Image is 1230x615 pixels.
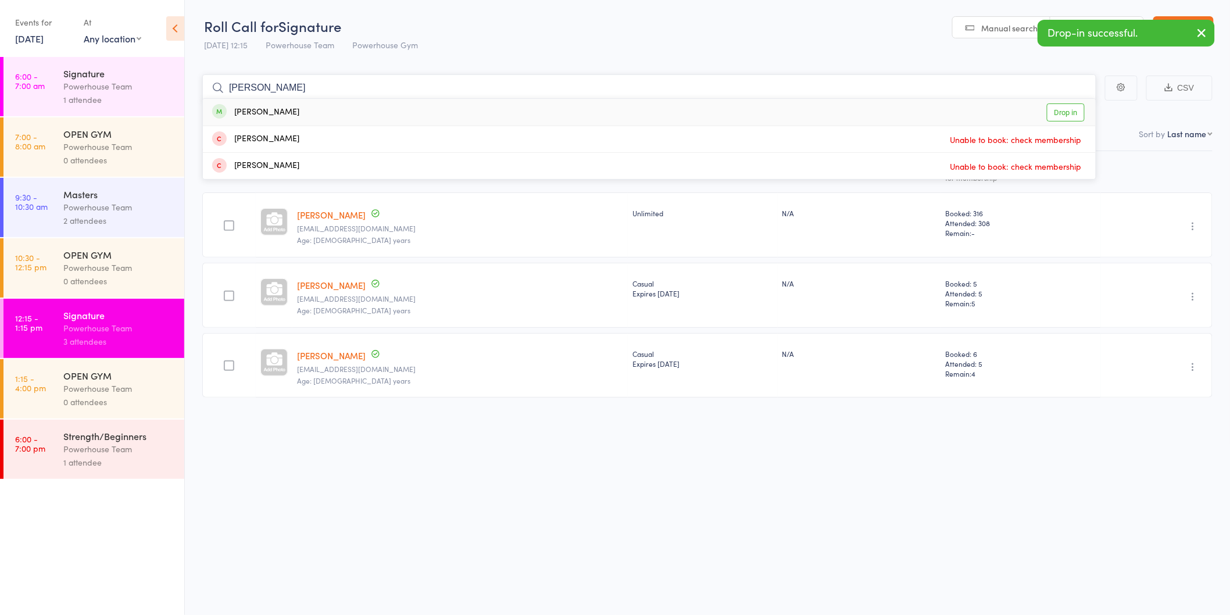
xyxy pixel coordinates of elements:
span: Roll Call for [204,16,278,35]
a: 7:00 -8:00 amOPEN GYMPowerhouse Team0 attendees [3,117,184,177]
time: 9:30 - 10:30 am [15,192,48,211]
time: 12:15 - 1:15 pm [15,313,42,332]
span: 5 [972,298,976,308]
a: 10:30 -12:15 pmOPEN GYMPowerhouse Team0 attendees [3,238,184,298]
span: Attended: 5 [946,288,1097,298]
small: powerhousephysio@gmail.com [297,224,624,233]
div: for membership [946,174,1097,181]
span: 4 [972,369,976,378]
a: 1:15 -4:00 pmOPEN GYMPowerhouse Team0 attendees [3,359,184,419]
div: Masters [63,188,174,201]
div: Casual [632,278,773,298]
div: OPEN GYM [63,127,174,140]
a: Drop in [1047,103,1085,121]
div: Powerhouse Team [63,382,174,395]
time: 6:00 - 7:00 am [15,71,45,90]
div: 2 attendees [63,214,174,227]
span: Powerhouse Team [266,39,334,51]
div: Signature [63,309,174,321]
div: N/A [782,349,936,359]
div: At [84,13,141,32]
a: [PERSON_NAME] [297,349,366,362]
span: Age: [DEMOGRAPHIC_DATA] years [297,235,410,245]
span: Unable to book: check membership [947,131,1085,148]
span: Age: [DEMOGRAPHIC_DATA] years [297,376,410,385]
div: N/A [782,278,936,288]
span: Remain: [946,228,1097,238]
a: 12:15 -1:15 pmSignaturePowerhouse Team3 attendees [3,299,184,358]
div: Any location [84,32,141,45]
div: Powerhouse Team [63,201,174,214]
span: Booked: 6 [946,349,1097,359]
time: 10:30 - 12:15 pm [15,253,47,271]
a: 6:00 -7:00 amSignaturePowerhouse Team1 attendee [3,57,184,116]
div: N/A [782,208,936,218]
div: Powerhouse Team [63,321,174,335]
div: 1 attendee [63,93,174,106]
div: [PERSON_NAME] [212,106,299,119]
div: 1 attendee [63,456,174,469]
span: Manual search [982,22,1038,34]
div: Last name [1168,128,1207,140]
div: Events for [15,13,72,32]
a: [PERSON_NAME] [297,209,366,221]
label: Sort by [1139,128,1165,140]
div: OPEN GYM [63,369,174,382]
div: Powerhouse Team [63,261,174,274]
div: 0 attendees [63,274,174,288]
div: Strength/Beginners [63,430,174,442]
span: - [972,228,975,238]
div: Powerhouse Team [63,80,174,93]
div: [PERSON_NAME] [212,159,299,173]
span: Attended: 308 [946,218,1097,228]
span: Remain: [946,369,1097,378]
div: [PERSON_NAME] [212,133,299,146]
div: Expires [DATE] [632,288,773,298]
time: 7:00 - 8:00 am [15,132,45,151]
div: OPEN GYM [63,248,174,261]
a: 6:00 -7:00 pmStrength/BeginnersPowerhouse Team1 attendee [3,420,184,479]
span: Remain: [946,298,1097,308]
a: [PERSON_NAME] [297,279,366,291]
small: rhaling@hotmail.com [297,295,624,303]
time: 6:00 - 7:00 pm [15,434,45,453]
div: 0 attendees [63,395,174,409]
div: 0 attendees [63,153,174,167]
span: Powerhouse Gym [352,39,418,51]
a: Exit roll call [1153,16,1214,40]
a: [DATE] [15,32,44,45]
div: Drop-in successful. [1038,20,1215,47]
small: Samuelesquire@gmail.com [297,365,624,373]
div: Unlimited [632,208,773,218]
input: Search by name [202,74,1096,101]
span: Age: [DEMOGRAPHIC_DATA] years [297,305,410,315]
div: Casual [632,349,773,369]
div: 3 attendees [63,335,174,348]
span: Attended: 5 [946,359,1097,369]
div: Powerhouse Team [63,140,174,153]
span: Unable to book: check membership [947,158,1085,175]
button: CSV [1146,76,1213,101]
span: Booked: 316 [946,208,1097,218]
div: Powerhouse Team [63,442,174,456]
div: Signature [63,67,174,80]
time: 1:15 - 4:00 pm [15,374,46,392]
span: [DATE] 12:15 [204,39,248,51]
span: Signature [278,16,341,35]
span: Booked: 5 [946,278,1097,288]
a: 9:30 -10:30 amMastersPowerhouse Team2 attendees [3,178,184,237]
div: Expires [DATE] [632,359,773,369]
